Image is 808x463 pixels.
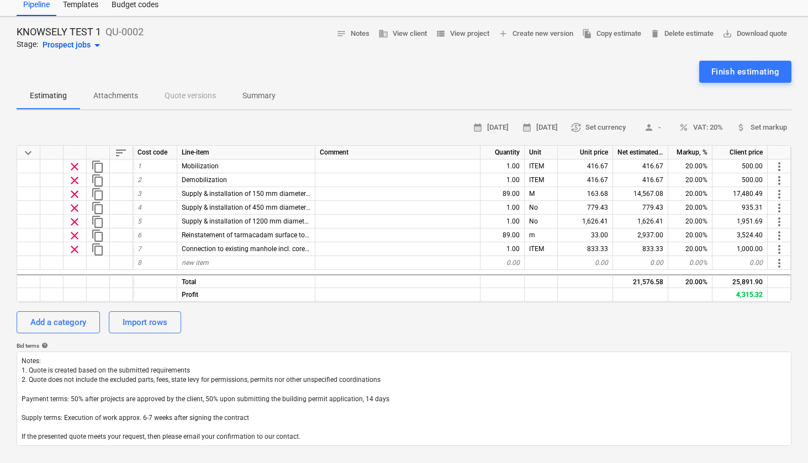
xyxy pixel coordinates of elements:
[613,215,668,228] div: 1,626.41
[650,29,660,39] span: delete
[468,119,513,136] button: [DATE]
[558,201,613,215] div: 779.43
[613,187,668,201] div: 14,567.08
[480,187,525,201] div: 89.00
[138,162,141,170] span: 1
[736,123,746,132] span: attach_money
[722,28,787,40] span: Download quote
[93,90,138,102] p: Attachments
[613,242,668,256] div: 833.33
[182,231,351,239] span: Reinstatement of tarmacadam surface to match existing
[91,160,104,173] span: Duplicate row
[644,123,654,132] span: person
[91,229,104,242] span: Duplicate row
[668,228,712,242] div: 20.00%
[668,159,712,173] div: 20.00%
[522,121,558,134] span: [DATE]
[558,228,613,242] div: 33.00
[480,242,525,256] div: 1.00
[773,160,786,173] span: More actions
[773,215,786,228] span: More actions
[182,190,452,198] span: Supply & installation of 150 mm diameter sewer pipe incl. excavation, bedding & backfilling
[378,28,427,40] span: View client
[68,188,81,201] span: Remove row
[480,228,525,242] div: 89.00
[722,29,732,39] span: save_alt
[138,259,141,267] span: 8
[525,242,558,256] div: ITEM
[17,342,791,349] div: Bid terms
[68,229,81,242] span: Remove row
[558,159,613,173] div: 416.67
[567,119,630,136] button: Set currency
[91,215,104,228] span: Duplicate row
[68,201,81,215] span: Remove row
[712,288,768,302] div: 4,315.32
[22,146,35,159] span: Collapse all categories
[639,121,666,134] span: -
[480,256,525,270] div: 0.00
[480,146,525,159] div: Quantity
[109,311,181,333] button: Import rows
[582,29,592,39] span: file_copy
[68,215,81,228] span: Remove row
[736,121,787,134] span: Set markup
[332,25,374,42] button: Notes
[177,274,315,288] div: Total
[525,173,558,187] div: ITEM
[138,176,141,184] span: 2
[558,256,613,270] div: 0.00
[133,146,177,159] div: Cost code
[712,256,768,270] div: 0.00
[68,243,81,256] span: Remove row
[646,25,718,42] button: Delete estimate
[718,25,791,42] button: Download quote
[336,29,346,39] span: notes
[17,39,38,52] p: Stage:
[182,204,521,211] span: Supply & installation of 450 mm diameter PPIC inspection chamber (max 1.0 m depth, incl. cover & ...
[114,146,128,159] span: Sort rows within table
[91,201,104,215] span: Duplicate row
[17,25,101,39] p: KNOWSELY TEST 1
[177,288,315,302] div: Profit
[336,28,369,40] span: Notes
[378,29,388,39] span: business
[525,201,558,215] div: No
[668,201,712,215] div: 20.00%
[613,159,668,173] div: 416.67
[177,146,315,159] div: Line-item
[558,173,613,187] div: 416.67
[668,242,712,256] div: 20.00%
[679,121,723,134] span: VAT: 20%
[773,188,786,201] span: More actions
[17,311,100,333] button: Add a category
[498,28,573,40] span: Create new version
[712,228,768,242] div: 3,524.40
[582,28,641,40] span: Copy estimate
[91,188,104,201] span: Duplicate row
[558,215,613,228] div: 1,626.41
[668,173,712,187] div: 20.00%
[480,173,525,187] div: 1.00
[571,123,581,132] span: currency_exchange
[712,215,768,228] div: 1,951.69
[123,315,167,329] div: Import rows
[522,123,532,132] span: calendar_month
[712,159,768,173] div: 500.00
[105,25,144,39] p: QU-0002
[753,410,808,463] div: Chat Widget
[711,65,779,79] div: Finish estimating
[138,217,141,225] span: 5
[558,187,613,201] div: 163.68
[182,162,219,170] span: Mobilization
[650,28,714,40] span: Delete estimate
[613,256,668,270] div: 0.00
[773,257,786,270] span: More actions
[30,315,86,329] div: Add a category
[613,228,668,242] div: 2,937.00
[494,25,578,42] button: Create new version
[558,242,613,256] div: 833.33
[679,123,689,132] span: percent
[578,25,646,42] button: Copy estimate
[138,204,141,211] span: 4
